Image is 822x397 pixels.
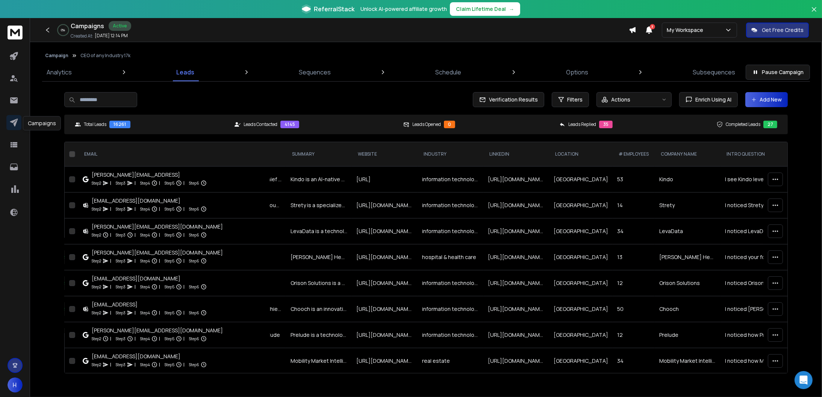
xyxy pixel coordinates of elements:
td: Mobility Market Intelligence [655,348,721,374]
p: | [110,309,111,317]
td: [PERSON_NAME] Health is a veteran-owned organization specializing in hospital and healthcare serv... [286,244,352,270]
p: Step 3 [116,205,126,213]
td: I noticed how MMI leverages predictive analytics to enhance real estate transactions. How are you... [721,348,786,374]
div: Active [109,21,131,31]
p: Step 4 [140,309,150,317]
p: Sequences [299,68,331,77]
td: [GEOGRAPHIC_DATA] [549,270,613,296]
p: Step 3 [116,309,126,317]
th: # Employees [613,142,655,167]
div: [PERSON_NAME][EMAIL_ADDRESS] [92,171,207,179]
div: 27 [763,121,777,128]
p: | [135,179,136,187]
td: 34 [613,218,655,244]
div: 16261 [109,121,130,128]
td: 53 [613,167,655,192]
p: CEO of any Industry 17k [80,53,130,59]
th: Intro Question [721,142,786,167]
button: Claim Lifetime Deal→ [450,2,520,16]
p: Step 6 [189,205,199,213]
p: Leads [176,68,194,77]
p: [DATE] 12:14 PM [95,33,128,39]
td: Kindo is an AI-native automation platform focused on enhancing enterprise technical operations, s... [286,167,352,192]
span: Verification Results [486,96,538,103]
td: Orison Solutions is a staffing and IT solutions provider that specializes in custom staffing and ... [286,270,352,296]
p: | [183,231,185,239]
td: information technology & services [418,270,483,296]
td: information technology & services [418,296,483,322]
td: Strety is a specialized EOS® (Entrepreneurial Operating System) software that facilitates teams i... [286,192,352,218]
p: | [110,361,111,368]
a: Options [562,63,593,81]
td: hospital & health care [418,244,483,270]
td: [GEOGRAPHIC_DATA] [549,296,613,322]
td: [URL][DOMAIN_NAME] [352,296,418,322]
button: Pause Campaign [746,65,810,80]
p: Step 2 [92,257,101,265]
p: | [110,257,111,265]
p: Total Leads [84,121,106,127]
p: Step 3 [116,179,126,187]
button: Enrich Using AI [679,92,738,107]
td: [URL][DOMAIN_NAME][PERSON_NAME] [483,218,549,244]
td: I noticed LevaData's focus on enhancing supply chain resilience through AI-driven insights. How a... [721,218,786,244]
td: [URL][DOMAIN_NAME] [483,192,549,218]
td: [URL][DOMAIN_NAME] [483,322,549,348]
p: Analytics [47,68,72,77]
p: | [110,283,111,291]
p: Step 2 [92,231,101,239]
td: 13 [613,244,655,270]
p: | [135,335,136,342]
td: [URL][DOMAIN_NAME] [483,167,549,192]
p: | [159,231,160,239]
p: Step 4 [140,231,150,239]
div: [EMAIL_ADDRESS] [92,301,207,308]
th: Summary [286,142,352,167]
th: LinkedIn [483,142,549,167]
p: | [135,205,136,213]
p: Step 5 [165,205,174,213]
td: [URL][DOMAIN_NAME] [352,270,418,296]
p: Completed Leads [726,121,760,127]
div: [EMAIL_ADDRESS][DOMAIN_NAME] [92,275,207,282]
button: Get Free Credits [746,23,809,38]
td: [URL][DOMAIN_NAME][PERSON_NAME] [483,270,549,296]
td: [URL][DOMAIN_NAME] [352,244,418,270]
th: EMAIL [78,142,270,167]
button: H [8,377,23,392]
p: Step 6 [189,283,199,291]
div: [PERSON_NAME][EMAIL_ADDRESS][DOMAIN_NAME] [92,223,223,230]
button: Filters [552,92,589,107]
th: website [352,142,418,167]
p: Step 5 [165,283,174,291]
td: [PERSON_NAME] Health [655,244,721,270]
button: Close banner [809,5,819,23]
td: information technology & services [418,167,483,192]
p: My Workspace [667,26,706,34]
span: → [509,5,514,13]
span: ReferralStack [314,5,354,14]
p: Step 3 [116,283,126,291]
div: [EMAIL_ADDRESS][DOMAIN_NAME] [92,197,207,205]
p: 0 % [61,28,65,32]
p: | [135,257,136,265]
th: location [549,142,613,167]
div: Campaigns [23,116,61,130]
div: 35 [599,121,613,128]
p: | [159,335,160,342]
p: Step 5 [165,361,174,368]
p: | [159,205,160,213]
td: information technology & services [418,218,483,244]
td: [URL][DOMAIN_NAME] [352,322,418,348]
td: [GEOGRAPHIC_DATA] [549,167,613,192]
td: I noticed how Prelude leverages AI for inventory optimization in cannabis dispensaries. How are y... [721,322,786,348]
p: | [183,361,185,368]
td: information technology & services [418,322,483,348]
td: LevaData is a technology company specializing in AI-powered supply management software aimed at o... [286,218,352,244]
td: I noticed [PERSON_NAME]'s impressive 95% reduction in stockouts within the first year of implemen... [721,296,786,322]
p: Step 6 [189,335,199,342]
p: Step 6 [189,179,199,187]
a: Subsequences [688,63,740,81]
td: [URL][DOMAIN_NAME] [352,218,418,244]
p: Leads Opened [412,121,441,127]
